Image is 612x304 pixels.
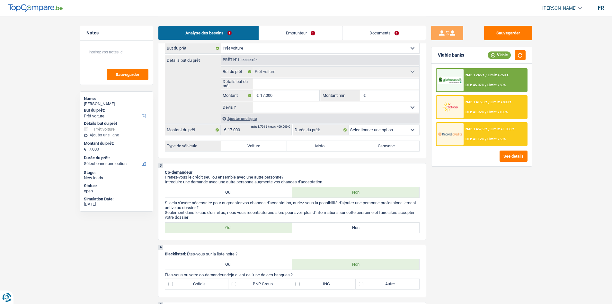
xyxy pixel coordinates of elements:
div: New leads [84,175,149,180]
div: Name: [84,96,149,101]
img: Record Credits [438,128,462,140]
p: Si cela s'avère nécessaire pour augmenter vos chances d'acceptation, auriez-vous la possibilité d... [165,200,420,210]
button: Sauvegarder [484,26,532,40]
span: € [253,90,260,101]
label: Non [292,223,419,233]
div: Viable banks [438,52,464,58]
img: AlphaCredit [438,77,462,84]
p: Seulement dans le cas d'un refus, nous vous recontacterons alors pour avoir plus d'informations s... [165,210,420,220]
span: Limit: <65% [487,137,506,141]
span: NAI: 1 246 € [466,73,484,77]
label: Montant [221,90,253,101]
label: But du prêt [165,43,221,53]
span: € [221,125,228,135]
div: open [84,189,149,194]
span: / [485,73,487,77]
label: Oui [165,259,292,270]
label: Cofidis [165,279,229,289]
p: Introduire une demande avec une autre personne augmente vos chances d'acceptation. [165,180,420,184]
span: € [360,90,367,101]
label: Non [292,259,419,270]
span: Limit: <100% [487,110,508,114]
span: / [485,137,486,141]
label: Montant min. [321,90,360,101]
span: Limit: >750 € [488,73,509,77]
label: Oui [165,187,292,198]
label: Montant du prêt: [84,141,148,146]
div: Détails but du prêt [84,121,149,126]
label: But du prêt [221,67,253,77]
div: [DATE] [84,202,149,207]
label: Détails but du prêt [221,78,253,89]
span: Blacklisted [165,252,185,256]
span: Limit: >1.033 € [491,127,514,131]
label: Type de véhicule [165,141,221,151]
label: Autre [356,279,419,289]
label: Durée du prêt: [84,155,148,161]
label: Oui [165,223,292,233]
img: TopCompare Logo [8,4,63,12]
span: / [485,83,486,87]
span: / [488,127,490,131]
span: € [84,147,86,152]
div: Status: [84,183,149,189]
label: Moto [287,141,353,151]
span: / [485,110,486,114]
div: Stage: [84,170,149,175]
label: Voiture [221,141,287,151]
label: ING [292,279,356,289]
span: NAI: 1 415,3 € [466,100,487,104]
span: - Priorité 1 [240,58,258,62]
a: [PERSON_NAME] [537,3,582,14]
div: [PERSON_NAME] [84,101,149,106]
div: Ajouter une ligne [221,114,419,123]
label: BNP Group [228,279,292,289]
span: Limit: >800 € [491,100,511,104]
div: min: 3.701 € / max: 400.000 € [251,125,290,128]
span: [PERSON_NAME] [542,5,577,11]
span: Sauvegarder [116,72,139,77]
span: DTI: 41.92% [466,110,484,114]
label: But du prêt: [84,108,148,113]
p: Prenez-vous le crédit seul ou ensemble avec une autre personne? [165,175,420,180]
span: DTI: 41.12% [466,137,484,141]
label: Devis ? [221,102,253,113]
div: Prêt n°1 [221,58,260,62]
label: Non [292,187,419,198]
a: Analyse des besoins [158,26,259,40]
div: Viable [488,51,511,59]
button: See details [500,151,528,162]
label: Détails but du prêt [165,55,221,62]
div: Simulation Date: [84,197,149,202]
a: Emprunteur [259,26,342,40]
a: Documents [342,26,426,40]
span: DTI: 45.07% [466,83,484,87]
span: NAI: 1 457,9 € [466,127,487,131]
div: 4 [158,245,163,250]
label: Montant du prêt [165,125,221,135]
span: Limit: <60% [487,83,506,87]
h5: Notes [86,30,146,36]
span: / [488,100,490,104]
div: fr [598,5,604,11]
img: Cofidis [438,101,462,113]
label: Durée du prêt: [293,125,349,135]
label: Caravane [353,141,419,151]
div: 3 [158,163,163,168]
div: Ajouter une ligne [84,133,149,137]
p: Êtes-vous ou votre co-demandeur déjà client de l'une de ces banques ? [165,272,420,277]
span: Co-demandeur [165,170,192,175]
button: Sauvegarder [107,69,148,80]
p: : Êtes-vous sur la liste noire ? [165,252,420,256]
